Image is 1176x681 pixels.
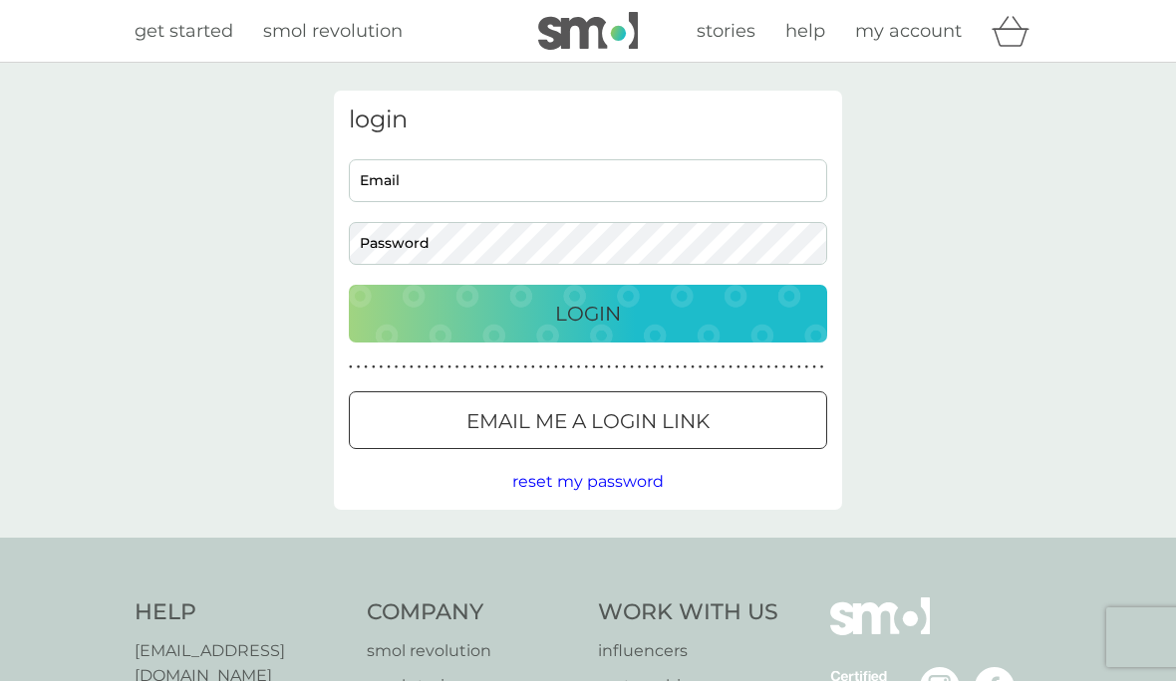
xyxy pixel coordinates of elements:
p: ● [485,362,489,372]
h3: login [349,106,827,134]
p: ● [751,362,755,372]
p: ● [607,362,611,372]
p: ● [380,362,384,372]
span: reset my password [512,472,664,491]
p: ● [638,362,642,372]
p: ● [516,362,520,372]
p: ● [470,362,474,372]
p: ● [493,362,497,372]
p: ● [782,362,786,372]
p: ● [418,362,422,372]
p: ● [653,362,657,372]
p: ● [600,362,604,372]
p: ● [441,362,444,372]
p: ● [766,362,770,372]
p: ● [531,362,535,372]
div: basket [992,11,1041,51]
p: ● [410,362,414,372]
p: ● [676,362,680,372]
img: smol [830,597,930,665]
p: ● [744,362,748,372]
p: ● [478,362,482,372]
p: ● [523,362,527,372]
h4: Work With Us [598,597,778,628]
p: ● [592,362,596,372]
p: ● [668,362,672,372]
p: ● [584,362,588,372]
p: ● [447,362,451,372]
p: ● [349,362,353,372]
a: my account [855,17,962,46]
p: ● [387,362,391,372]
h4: Help [135,597,347,628]
p: ● [805,362,809,372]
p: Email me a login link [466,405,710,437]
p: ● [372,362,376,372]
p: ● [462,362,466,372]
p: ● [774,362,778,372]
p: ● [623,362,627,372]
p: ● [812,362,816,372]
p: ● [364,362,368,372]
p: ● [706,362,710,372]
p: ● [433,362,437,372]
p: ● [402,362,406,372]
span: smol revolution [263,20,403,42]
p: ● [722,362,726,372]
p: ● [562,362,566,372]
p: ● [395,362,399,372]
p: ● [554,362,558,372]
p: ● [661,362,665,372]
span: get started [135,20,233,42]
p: ● [789,362,793,372]
p: ● [820,362,824,372]
p: ● [691,362,695,372]
p: ● [645,362,649,372]
p: ● [539,362,543,372]
p: ● [357,362,361,372]
p: ● [630,362,634,372]
p: ● [699,362,703,372]
a: smol revolution [263,17,403,46]
a: influencers [598,638,778,664]
p: ● [797,362,801,372]
p: ● [615,362,619,372]
p: ● [455,362,459,372]
p: ● [546,362,550,372]
button: reset my password [512,469,664,495]
span: stories [697,20,755,42]
p: ● [569,362,573,372]
p: ● [714,362,718,372]
p: ● [425,362,429,372]
a: help [785,17,825,46]
p: ● [501,362,505,372]
a: stories [697,17,755,46]
p: Login [555,298,621,330]
span: help [785,20,825,42]
a: smol revolution [367,638,579,664]
a: get started [135,17,233,46]
p: ● [729,362,733,372]
p: ● [684,362,688,372]
img: smol [538,12,638,50]
span: my account [855,20,962,42]
p: ● [577,362,581,372]
h4: Company [367,597,579,628]
p: ● [759,362,763,372]
button: Login [349,285,827,342]
button: Email me a login link [349,391,827,449]
p: ● [736,362,740,372]
p: ● [508,362,512,372]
